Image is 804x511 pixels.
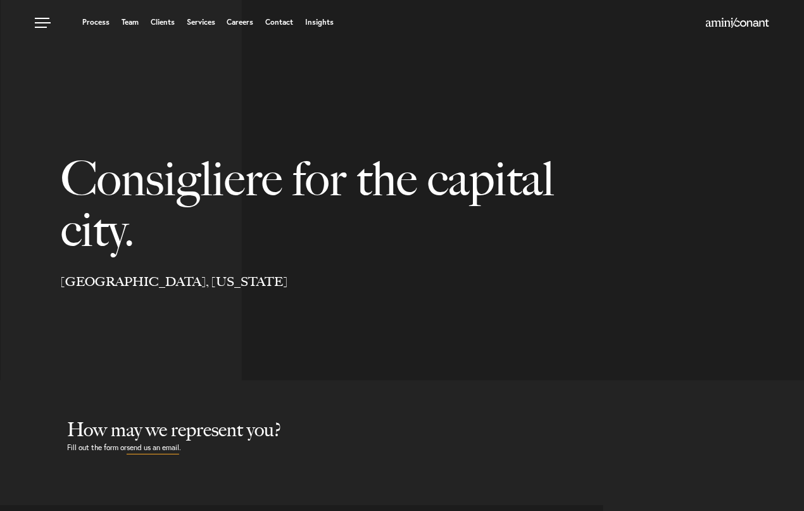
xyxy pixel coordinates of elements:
[305,18,334,26] a: Insights
[1,72,563,273] h1: Consigliere for the capital city.
[187,18,215,26] a: Services
[706,18,769,28] img: Amini & Conant
[227,18,254,26] a: Careers
[67,418,804,441] h2: How may we represent you?
[151,18,175,26] a: Clients
[122,18,139,26] a: Team
[265,18,293,26] a: Contact
[706,18,769,29] a: Home
[67,441,804,455] p: Fill out the form or .
[127,441,179,455] a: send us an email
[1,274,604,308] p: [GEOGRAPHIC_DATA], [US_STATE]
[82,18,110,26] a: Process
